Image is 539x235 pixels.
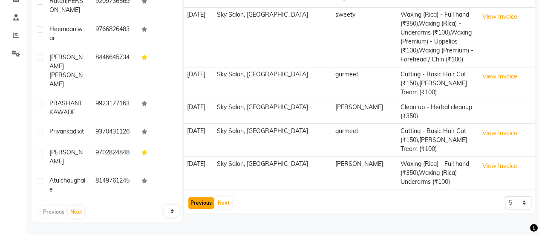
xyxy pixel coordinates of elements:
button: View Invoice [478,70,521,83]
span: dixit [73,128,84,135]
td: Cutting - Basic Hair Cut (₹150),[PERSON_NAME] Tream (₹100) [398,124,476,157]
td: [DATE] [184,124,214,157]
span: KAWADE [49,108,75,116]
td: Waxing (Rica) - Full hand (₹350),Waxing (Rica) - Underarms (₹100) [398,157,476,189]
td: Cutting - Basic Hair Cut (₹150),[PERSON_NAME] Tream (₹100) [398,67,476,100]
span: atul [49,177,61,184]
td: [PERSON_NAME] [332,100,398,124]
td: [PERSON_NAME] [332,157,398,189]
td: Sky Salon, [GEOGRAPHIC_DATA] [214,67,332,100]
td: gurmeet [332,67,398,100]
button: View Invoice [478,127,521,140]
td: Waxing (Rica) - Full hand (₹350),Waxing (Rica) - Underarms (₹100),Waxing (Premium) - Uppelips (₹1... [398,8,476,67]
td: [DATE] [184,157,214,189]
td: 9702824848 [90,143,136,171]
td: sweety [332,8,398,67]
span: [PERSON_NAME] [49,53,83,70]
td: [DATE] [184,8,214,67]
span: priyanka [49,128,73,135]
td: 9923177163 [90,94,136,122]
span: chaughale [49,177,85,193]
td: [DATE] [184,100,214,124]
td: 9766826483 [90,20,136,48]
td: Sky Salon, [GEOGRAPHIC_DATA] [214,8,332,67]
td: Clean up - Herbal cleanup (₹350) [398,100,476,124]
td: gurmeet [332,124,398,157]
td: 8149761245 [90,171,136,199]
button: View Invoice [478,160,521,173]
button: View Invoice [478,10,521,23]
td: Sky Salon, [GEOGRAPHIC_DATA] [214,100,332,124]
button: Next [68,206,84,218]
span: PRASHANT [49,99,82,107]
span: [PERSON_NAME] [49,148,83,165]
td: Sky Salon, [GEOGRAPHIC_DATA] [214,157,332,189]
td: Sky Salon, [GEOGRAPHIC_DATA] [214,124,332,157]
td: 8446645734 [90,48,136,94]
button: Previous [188,197,214,209]
span: heema [49,25,69,33]
button: Next [216,197,232,209]
td: [DATE] [184,67,214,100]
td: 9370431126 [90,122,136,143]
span: [PERSON_NAME] [49,71,83,88]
